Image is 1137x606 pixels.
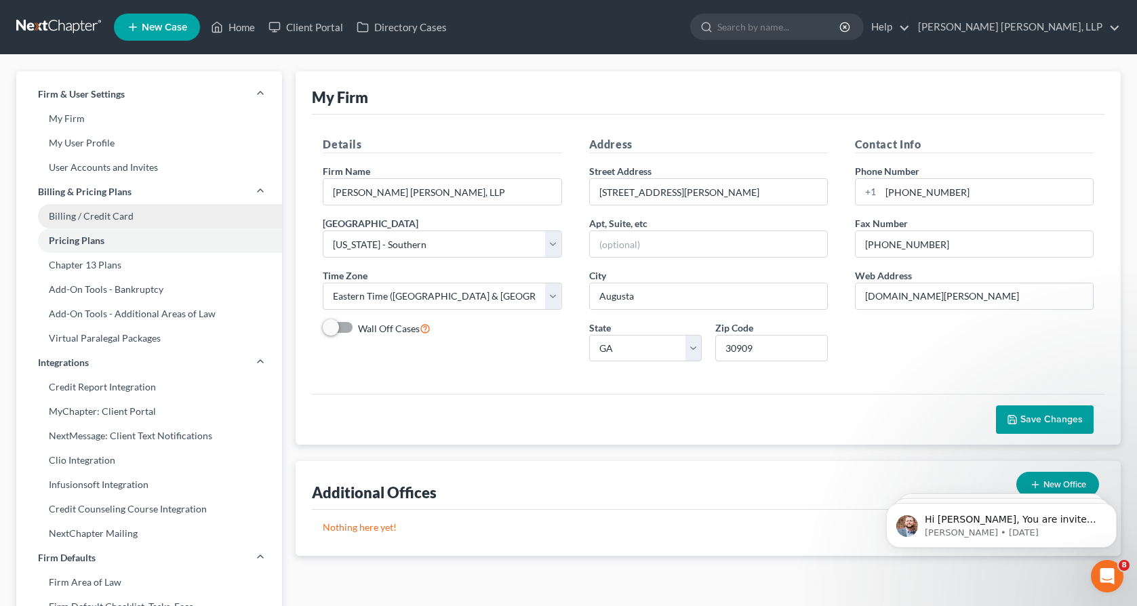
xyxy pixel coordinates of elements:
span: Firm & User Settings [38,87,125,101]
a: Clio Integration [16,448,282,472]
input: Enter address... [590,179,827,205]
h5: Address [589,136,828,153]
a: Billing & Pricing Plans [16,180,282,204]
a: Firm Defaults [16,546,282,570]
label: Time Zone [323,268,367,283]
label: Phone Number [855,164,919,178]
a: NextMessage: Client Text Notifications [16,424,282,448]
a: Firm Area of Law [16,570,282,594]
span: 8 [1119,560,1130,571]
input: Enter fax... [856,231,1093,257]
span: Integrations [38,356,89,369]
input: Enter name... [323,179,561,205]
input: Enter city... [590,283,827,309]
a: Help [864,15,910,39]
input: Search by name... [717,14,841,39]
a: Credit Report Integration [16,375,282,399]
span: New Case [142,22,187,33]
span: Firm Name [323,165,370,177]
a: Add-On Tools - Additional Areas of Law [16,302,282,326]
h5: Contact Info [855,136,1094,153]
label: State [589,321,611,335]
span: Firm Defaults [38,551,96,565]
label: Web Address [855,268,912,283]
a: My User Profile [16,131,282,155]
div: My Firm [312,87,368,107]
a: NextChapter Mailing [16,521,282,546]
label: City [589,268,606,283]
div: +1 [856,179,881,205]
label: Apt, Suite, etc [589,216,647,230]
a: [PERSON_NAME] [PERSON_NAME], LLP [911,15,1120,39]
a: Chapter 13 Plans [16,253,282,277]
input: (optional) [590,231,827,257]
label: Zip Code [715,321,753,335]
label: [GEOGRAPHIC_DATA] [323,216,418,230]
a: Home [204,15,262,39]
input: Enter phone... [881,179,1093,205]
iframe: Intercom notifications message [866,474,1137,569]
a: Infusionsoft Integration [16,472,282,497]
a: Firm & User Settings [16,82,282,106]
a: My Firm [16,106,282,131]
a: Client Portal [262,15,350,39]
a: MyChapter: Client Portal [16,399,282,424]
span: Save Changes [1020,413,1083,425]
a: Directory Cases [350,15,454,39]
input: Enter web address.... [856,283,1093,309]
a: Integrations [16,350,282,375]
div: Additional Offices [312,483,437,502]
label: Fax Number [855,216,908,230]
a: Add-On Tools - Bankruptcy [16,277,282,302]
button: New Office [1016,472,1099,497]
a: Credit Counseling Course Integration [16,497,282,521]
label: Street Address [589,164,652,178]
span: Wall Off Cases [358,323,420,334]
a: User Accounts and Invites [16,155,282,180]
span: Billing & Pricing Plans [38,185,132,199]
button: Save Changes [996,405,1094,434]
input: XXXXX [715,335,828,362]
p: Nothing here yet! [323,521,1094,534]
a: Pricing Plans [16,228,282,253]
iframe: Intercom live chat [1091,560,1123,592]
a: Virtual Paralegal Packages [16,326,282,350]
a: Billing / Credit Card [16,204,282,228]
h5: Details [323,136,561,153]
